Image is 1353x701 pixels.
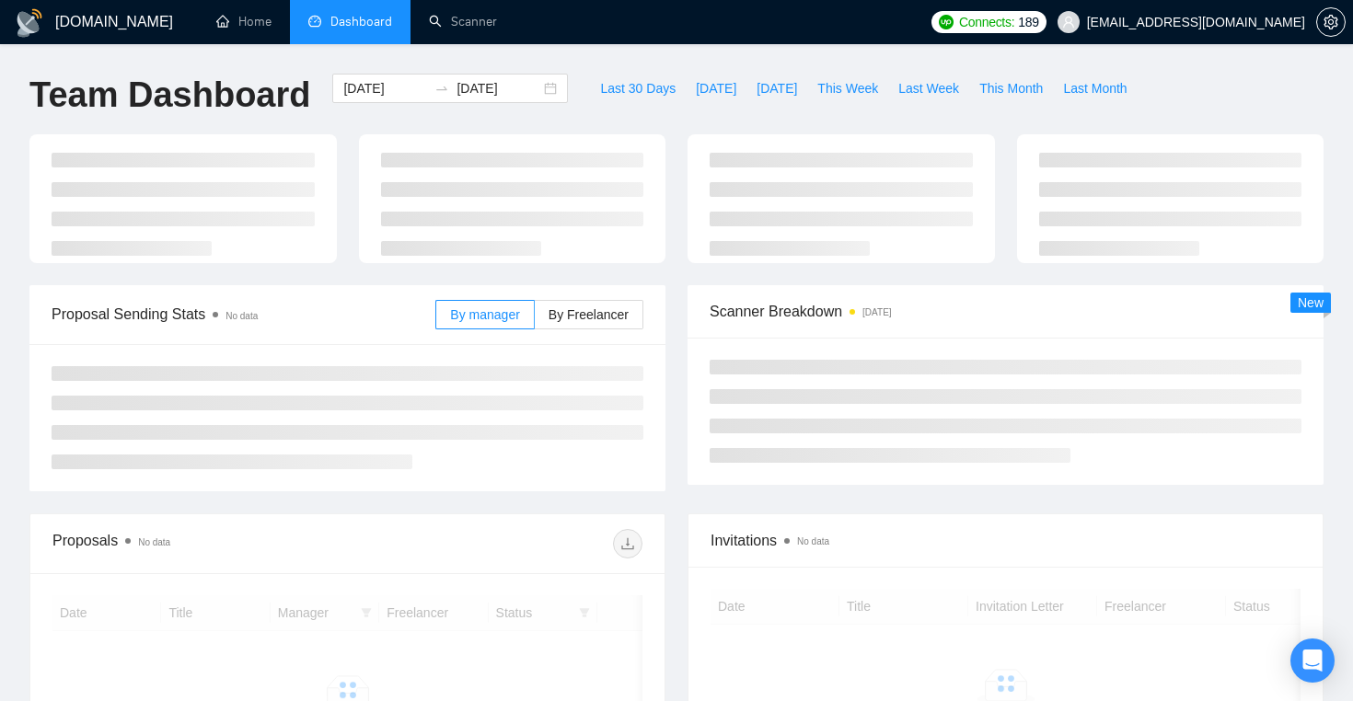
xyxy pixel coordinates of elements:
button: [DATE] [746,74,807,103]
span: Last Week [898,78,959,98]
span: This Month [979,78,1043,98]
a: homeHome [216,14,272,29]
span: This Week [817,78,878,98]
span: Connects: [959,12,1014,32]
span: New [1298,295,1324,310]
img: logo [15,8,44,38]
span: dashboard [308,15,321,28]
h1: Team Dashboard [29,74,310,117]
input: End date [457,78,540,98]
button: This Month [969,74,1053,103]
span: Dashboard [330,14,392,29]
span: 189 [1018,12,1038,32]
a: searchScanner [429,14,497,29]
span: to [434,81,449,96]
span: Last 30 Days [600,78,676,98]
span: Scanner Breakdown [710,300,1301,323]
span: user [1062,16,1075,29]
button: Last Week [888,74,969,103]
button: [DATE] [686,74,746,103]
span: [DATE] [696,78,736,98]
span: Last Month [1063,78,1127,98]
span: By Freelancer [549,307,629,322]
button: setting [1316,7,1346,37]
a: setting [1316,15,1346,29]
button: This Week [807,74,888,103]
span: By manager [450,307,519,322]
span: Proposal Sending Stats [52,303,435,326]
button: Last Month [1053,74,1137,103]
input: Start date [343,78,427,98]
div: Open Intercom Messenger [1290,638,1335,683]
img: upwork-logo.png [939,15,954,29]
button: Last 30 Days [590,74,686,103]
span: [DATE] [757,78,797,98]
span: No data [797,536,829,546]
span: swap-right [434,81,449,96]
span: setting [1317,15,1345,29]
span: Invitations [711,529,1301,552]
div: Proposals [52,529,348,558]
span: No data [225,311,258,321]
span: No data [138,537,170,547]
time: [DATE] [862,307,891,317]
